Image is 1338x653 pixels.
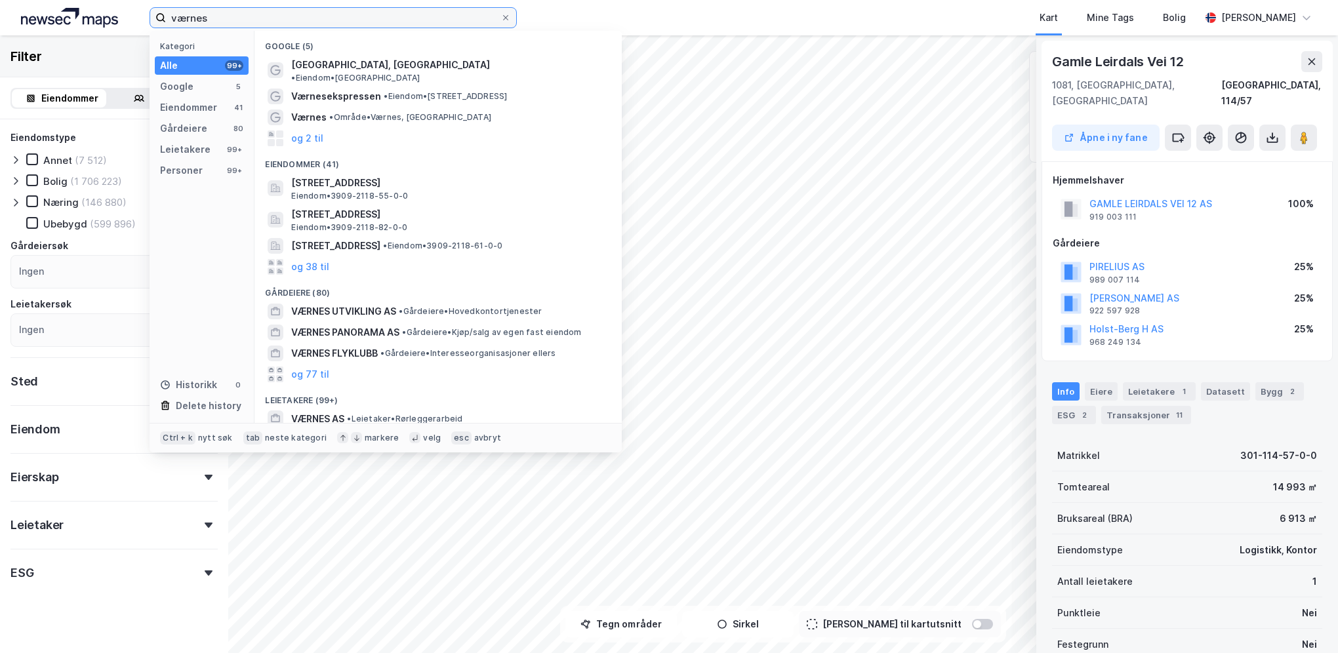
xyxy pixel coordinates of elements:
span: VÆRNES PANORAMA AS [291,325,399,340]
div: 100% [1288,196,1314,212]
button: Tegn områder [565,611,677,637]
span: Eiendom • 3909-2118-61-0-0 [383,241,502,251]
button: og 38 til [291,259,329,275]
div: Eiendom [10,422,60,437]
div: Ingen [19,322,44,338]
div: 968 249 134 [1089,337,1141,347]
span: [STREET_ADDRESS] [291,207,606,222]
div: 2 [1286,385,1299,398]
div: (1 706 223) [70,175,122,188]
div: Gårdeiere (80) [254,277,622,301]
span: • [384,91,388,101]
div: Kart [1040,10,1058,26]
button: og 77 til [291,366,329,382]
span: Gårdeiere • Hovedkontortjenester [399,306,542,317]
div: 41 [233,102,243,113]
div: ESG [1052,406,1096,424]
span: • [399,306,403,316]
div: neste kategori [265,433,327,443]
div: Eiere [1085,382,1118,401]
div: (7 512) [75,154,107,167]
div: Punktleie [1057,605,1101,621]
div: Mine Tags [1087,10,1134,26]
div: Leietaker [10,517,64,533]
div: Kategori [160,41,249,51]
button: Sirkel [682,611,794,637]
div: 99+ [225,60,243,71]
div: Leietakersøk [10,296,71,312]
span: • [380,348,384,358]
div: [PERSON_NAME] [1221,10,1296,26]
div: 5 [233,81,243,92]
div: Annet [43,154,72,167]
div: Leietakere [160,142,211,157]
div: Delete history [176,398,241,414]
div: Bygg [1255,382,1304,401]
span: • [347,414,351,424]
span: VÆRNES UTVIKLING AS [291,304,396,319]
div: Google [160,79,193,94]
div: Gamle Leirdals Vei 12 [1052,51,1186,72]
div: Ingen [19,264,44,279]
span: Gårdeiere • Kjøp/salg av egen fast eiendom [402,327,581,338]
span: VÆRNES AS [291,411,344,427]
div: Eiendomstype [10,130,76,146]
span: Værnes [291,109,327,125]
div: 922 597 928 [1089,306,1140,316]
div: tab [243,431,263,445]
span: VÆRNES FLYKLUBB [291,346,378,361]
div: Matrikkel [1057,448,1100,464]
div: Transaksjoner [1101,406,1191,424]
span: Værnesekspressen [291,89,381,104]
div: Personer [160,163,203,178]
div: nytt søk [198,433,233,443]
div: Eiendommer [160,100,217,115]
iframe: Chat Widget [1272,590,1338,653]
div: Tomteareal [1057,479,1110,495]
div: Leietakere [1123,382,1196,401]
div: Sted [10,374,38,389]
div: ESG [10,565,33,581]
div: 80 [233,123,243,134]
div: avbryt [474,433,501,443]
div: 99+ [225,144,243,155]
div: Info [1052,382,1080,401]
span: • [383,241,387,250]
img: logo.a4113a55bc3d86da70a041830d287a7e.svg [21,8,118,28]
span: • [291,73,295,83]
div: Bolig [1163,10,1186,26]
div: Eierskap [10,469,58,485]
div: 301-114-57-0-0 [1240,448,1317,464]
div: 2 [1078,408,1091,422]
span: Eiendom • 3909-2118-82-0-0 [291,222,407,233]
span: Område • Værnes, [GEOGRAPHIC_DATA] [329,112,491,123]
span: Eiendom • [GEOGRAPHIC_DATA] [291,73,420,83]
div: Ubebygd [43,218,87,230]
div: Næring [43,196,79,208]
div: Historikk [160,377,217,393]
div: Logistikk, Kontor [1240,542,1317,558]
div: Google (5) [254,31,622,54]
span: Eiendom • [STREET_ADDRESS] [384,91,507,102]
div: Gårdeiersøk [10,238,68,254]
div: 989 007 114 [1089,275,1140,285]
div: (146 880) [81,196,127,208]
div: 1 [1312,574,1317,589]
span: • [402,327,406,337]
div: 1 [1177,385,1190,398]
div: 25% [1294,259,1314,275]
div: Datasett [1201,382,1250,401]
span: [STREET_ADDRESS] [291,175,606,191]
button: og 2 til [291,130,323,146]
span: [GEOGRAPHIC_DATA], [GEOGRAPHIC_DATA] [291,57,490,73]
div: Festegrunn [1057,637,1108,652]
div: 25% [1294,321,1314,337]
div: 99+ [225,165,243,176]
div: 919 003 111 [1089,212,1137,222]
div: 6 913 ㎡ [1280,511,1317,526]
div: (599 896) [90,218,136,230]
div: esc [451,431,472,445]
div: Alle [160,58,178,73]
div: 0 [233,380,243,390]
